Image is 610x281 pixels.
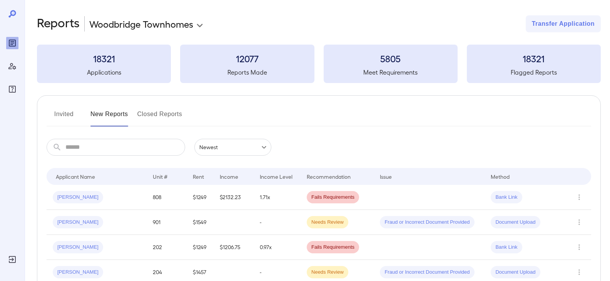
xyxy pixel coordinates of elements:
[187,210,214,235] td: $1549
[491,244,522,251] span: Bank Link
[307,269,348,276] span: Needs Review
[307,172,351,181] div: Recommendation
[89,18,193,30] p: Woodbridge Townhomes
[467,68,601,77] h5: Flagged Reports
[491,172,510,181] div: Method
[180,52,314,65] h3: 12077
[307,244,359,251] span: Fails Requirements
[380,269,474,276] span: Fraud or Incorrect Document Provided
[380,172,392,181] div: Issue
[53,194,103,201] span: [PERSON_NAME]
[137,108,182,126] button: Closed Reports
[6,60,18,72] div: Manage Users
[37,52,171,65] h3: 18321
[180,68,314,77] h5: Reports Made
[56,172,95,181] div: Applicant Name
[324,68,458,77] h5: Meet Requirements
[573,266,585,278] button: Row Actions
[147,185,187,210] td: 808
[153,172,167,181] div: Unit #
[307,194,359,201] span: Fails Requirements
[220,172,238,181] div: Income
[47,108,81,126] button: Invited
[53,269,103,276] span: [PERSON_NAME]
[214,235,254,260] td: $1206.75
[324,52,458,65] h3: 5805
[37,68,171,77] h5: Applications
[573,216,585,228] button: Row Actions
[37,45,601,83] summary: 18321Applications12077Reports Made5805Meet Requirements18321Flagged Reports
[193,172,205,181] div: Rent
[194,139,271,156] div: Newest
[147,210,187,235] td: 901
[187,185,214,210] td: $1249
[526,15,601,32] button: Transfer Application
[37,15,80,32] h2: Reports
[573,191,585,203] button: Row Actions
[6,37,18,49] div: Reports
[214,185,254,210] td: $2132.23
[187,235,214,260] td: $1249
[53,219,103,226] span: [PERSON_NAME]
[467,52,601,65] h3: 18321
[254,185,301,210] td: 1.71x
[307,219,348,226] span: Needs Review
[147,235,187,260] td: 202
[380,219,474,226] span: Fraud or Incorrect Document Provided
[260,172,292,181] div: Income Level
[254,210,301,235] td: -
[491,269,540,276] span: Document Upload
[53,244,103,251] span: [PERSON_NAME]
[6,253,18,266] div: Log Out
[573,241,585,253] button: Row Actions
[90,108,128,126] button: New Reports
[254,235,301,260] td: 0.97x
[491,219,540,226] span: Document Upload
[491,194,522,201] span: Bank Link
[6,83,18,95] div: FAQ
